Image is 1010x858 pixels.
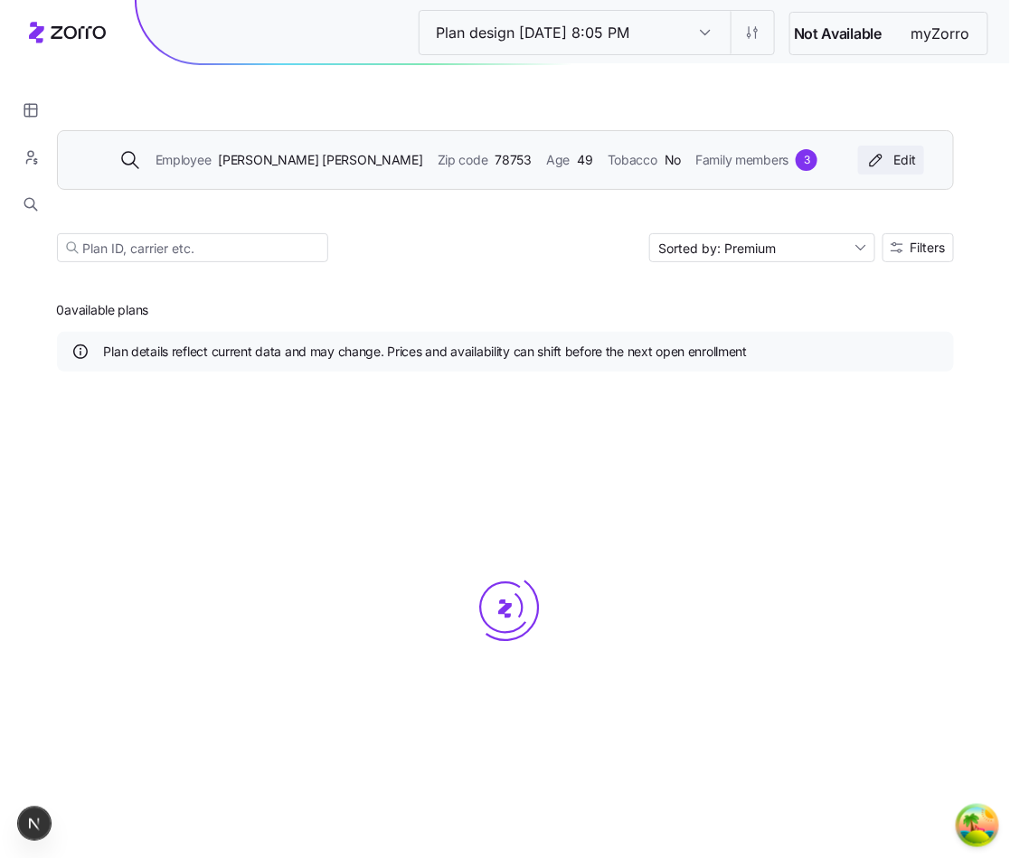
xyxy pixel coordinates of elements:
span: Employee [156,150,212,170]
span: Not Available [794,23,882,45]
button: Filters [883,233,954,262]
span: Family members [695,150,788,170]
span: Filters [911,241,946,254]
span: Age [546,150,570,170]
span: 49 [577,150,592,170]
input: Plan ID, carrier etc. [57,233,328,262]
span: No [665,150,681,170]
button: Open Tanstack query devtools [959,807,996,844]
span: Plan details reflect current data and may change. Prices and availability can shift before the ne... [104,343,748,361]
input: Sort by [649,233,875,262]
span: 78753 [496,150,533,170]
button: Edit [858,146,924,174]
span: Tobacco [608,150,657,170]
span: myZorro [896,23,984,45]
span: [PERSON_NAME] [PERSON_NAME] [218,150,422,170]
span: 0 available plans [57,301,149,319]
button: Settings [731,11,774,54]
div: Edit [865,151,917,169]
div: 3 [796,149,817,171]
span: Zip code [438,150,488,170]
